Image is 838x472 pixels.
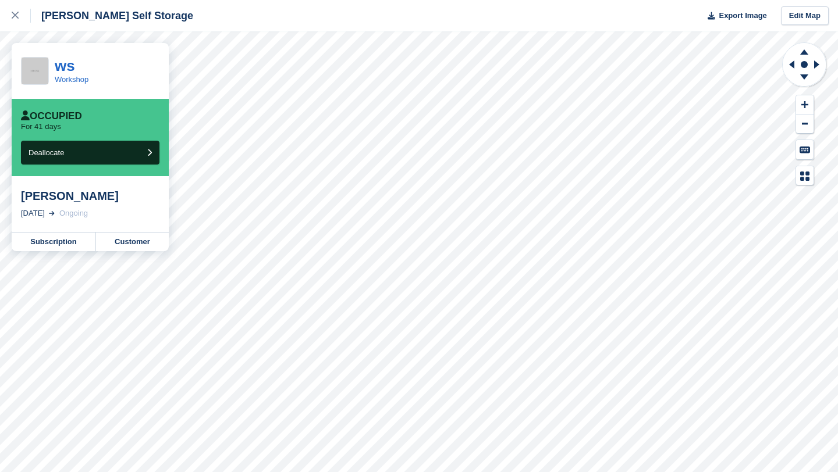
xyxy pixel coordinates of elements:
button: Export Image [701,6,767,26]
button: Map Legend [796,166,814,185]
p: For 41 days [21,122,61,131]
a: Customer [96,233,169,251]
a: Workshop [55,75,88,84]
button: Zoom Out [796,115,814,134]
div: Ongoing [59,208,88,219]
img: 256x256-placeholder-a091544baa16b46aadf0b611073c37e8ed6a367829ab441c3b0103e7cf8a5b1b.png [22,58,48,84]
a: Edit Map [781,6,829,26]
img: arrow-right-light-icn-cde0832a797a2874e46488d9cf13f60e5c3a73dbe684e267c42b8395dfbc2abf.svg [49,211,55,216]
div: Occupied [21,110,82,122]
span: Export Image [719,10,766,22]
div: [PERSON_NAME] [21,189,159,203]
div: [PERSON_NAME] Self Storage [31,9,193,23]
a: ws [55,57,75,74]
button: Zoom In [796,95,814,115]
div: [DATE] [21,208,45,219]
span: Deallocate [29,148,64,157]
a: Subscription [12,233,96,251]
button: Keyboard Shortcuts [796,140,814,159]
button: Deallocate [21,141,159,165]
